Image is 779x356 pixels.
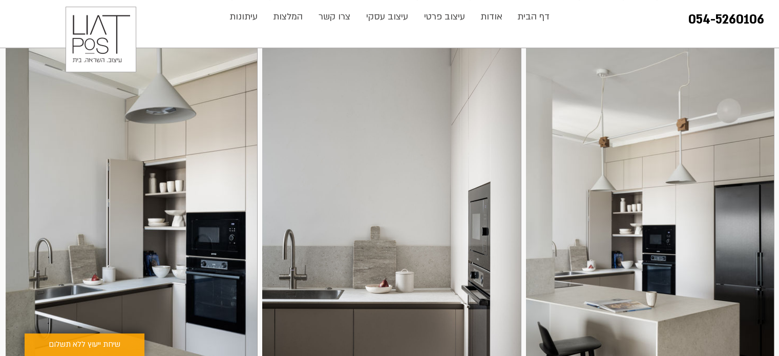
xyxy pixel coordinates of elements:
a: צרו קשר [311,7,359,27]
p: עיצוב פרטי [419,7,470,27]
p: דף הבית [512,7,555,27]
a: עיצוב עסקי [359,7,416,27]
a: שיחת ייעוץ ללא תשלום [25,333,144,356]
nav: אתר [221,7,558,27]
p: המלצות [268,7,308,27]
span: שיחת ייעוץ ללא תשלום [49,339,120,351]
a: עיתונות [222,7,265,27]
a: עיצוב פרטי [416,7,473,27]
p: עיתונות [224,7,263,27]
a: 054-5260106 [688,11,764,28]
a: דף הבית [510,7,557,27]
p: עיצוב עסקי [361,7,413,27]
a: המלצות [265,7,311,27]
p: אודות [475,7,508,27]
a: אודות [473,7,510,27]
p: צרו קשר [313,7,355,27]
